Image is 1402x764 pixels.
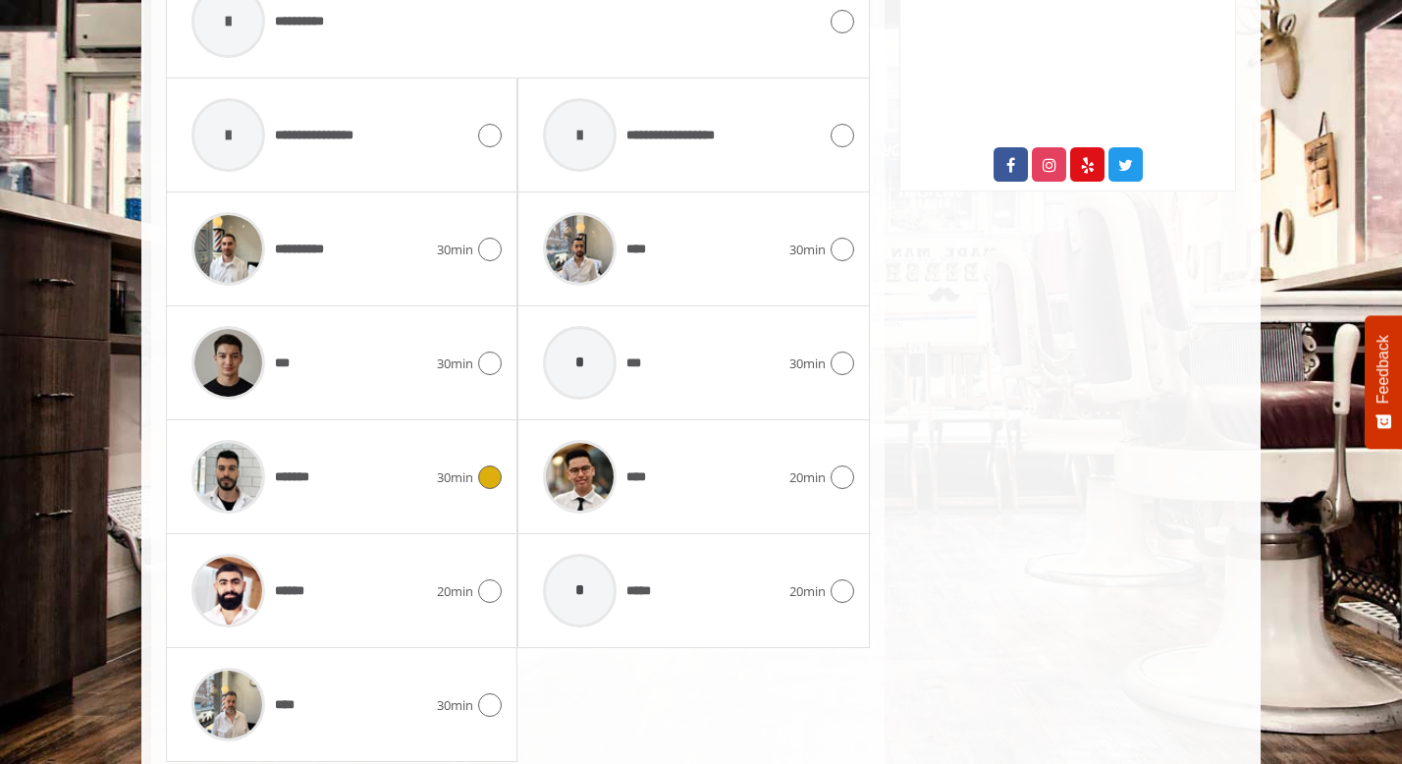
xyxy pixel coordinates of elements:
span: 30min [789,354,826,374]
span: Feedback [1375,335,1392,404]
span: 30min [437,695,473,716]
span: 30min [437,240,473,260]
span: 30min [437,467,473,488]
button: Feedback - Show survey [1365,315,1402,449]
span: 20min [789,467,826,488]
span: 20min [789,581,826,602]
span: 30min [437,354,473,374]
span: 20min [437,581,473,602]
span: 30min [789,240,826,260]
